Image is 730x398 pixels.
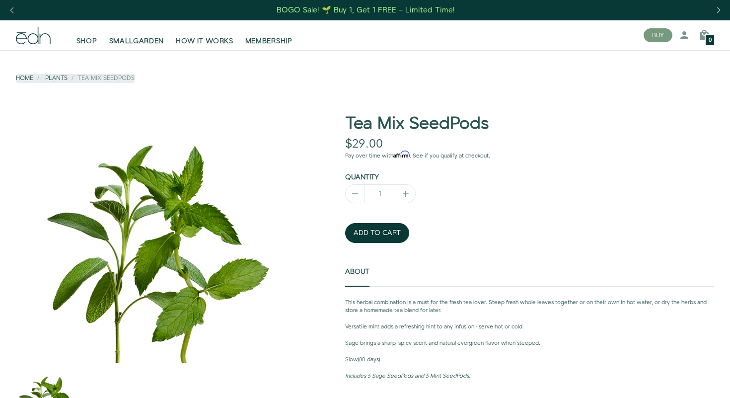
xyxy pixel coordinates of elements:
[345,172,379,182] label: Quantity
[45,74,68,82] a: Plants
[176,36,233,46] span: HOW IT WORKS
[76,36,97,46] span: SHOP
[709,38,712,43] span: 0
[16,74,33,82] a: Home
[345,299,714,381] div: About
[109,36,164,46] span: SMALLGARDEN
[276,2,456,18] a: BOGO Sale! 🌱 Buy 1, Get 1 FREE – Limited Time!
[170,24,239,46] a: HOW IT WORKS
[16,115,297,363] div: 1 / 1
[71,24,103,46] a: SHOP
[239,24,298,46] a: MEMBERSHIP
[345,136,383,153] span: $29.00
[345,339,540,347] span: Sage brings a sharp, spicy scent and natural evergreen flavor when steeped.
[345,372,470,380] em: Includes 5 Sage SeedPods and 5 Mint SeedPods.
[16,74,135,82] nav: breadcrumbs
[345,356,358,364] strong: Slow
[345,223,409,243] button: ADD TO CART
[68,74,135,82] li: Tea Mix SeedPods
[644,28,672,42] button: BUY
[277,5,455,15] div: BOGO Sale! 🌱 Buy 1, Get 1 FREE – Limited Time!
[345,152,714,160] p: Pay over time with . See if you qualify at checkout.
[245,36,292,46] span: MEMBERSHIP
[345,257,369,287] a: About
[345,323,524,331] span: Versatile mint adds a refreshing hint to any infusion - serve hot or cold.
[345,299,714,316] p: This herbal combination is a must for the fresh tea lover. Steep fresh whole leaves together or o...
[345,356,714,364] p: (80 days)
[345,115,714,133] h1: Tea Mix SeedPods
[103,24,170,46] a: SMALLGARDEN
[393,151,410,158] span: Affirm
